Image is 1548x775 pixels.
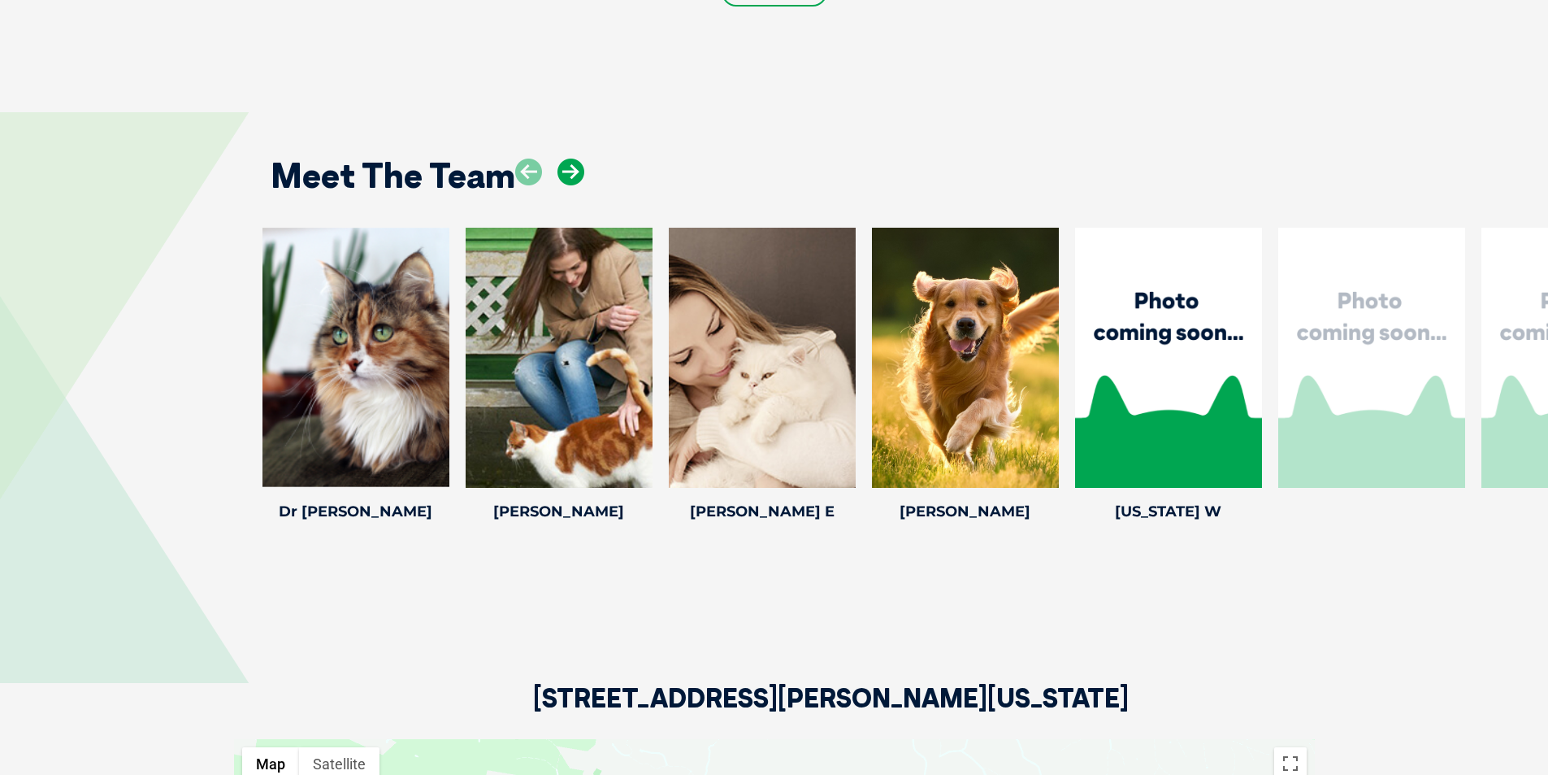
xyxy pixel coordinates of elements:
[1075,504,1262,519] h4: [US_STATE] W
[271,159,515,193] h2: Meet The Team
[262,504,449,519] h4: Dr [PERSON_NAME]
[872,504,1059,519] h4: [PERSON_NAME]
[466,504,653,519] h4: [PERSON_NAME]
[533,685,1129,739] h2: [STREET_ADDRESS][PERSON_NAME][US_STATE]
[669,504,856,519] h4: [PERSON_NAME] E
